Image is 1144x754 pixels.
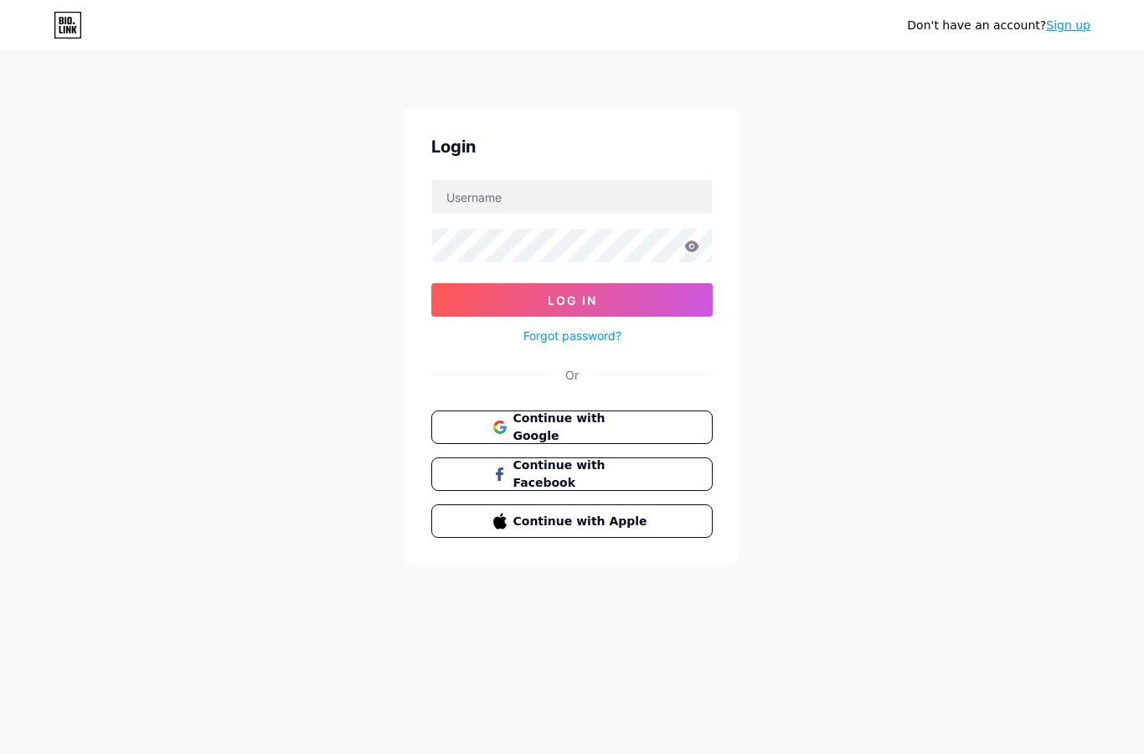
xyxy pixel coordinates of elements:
[565,366,579,384] div: Or
[513,410,652,445] span: Continue with Google
[432,180,712,214] input: Username
[431,283,713,317] button: Log In
[907,17,1090,34] div: Don't have an account?
[548,293,597,307] span: Log In
[513,513,652,530] span: Continue with Apple
[431,504,713,538] button: Continue with Apple
[513,457,652,492] span: Continue with Facebook
[431,411,713,444] button: Continue with Google
[431,457,713,491] button: Continue with Facebook
[1046,18,1090,32] a: Sign up
[431,134,713,159] div: Login
[523,327,621,344] a: Forgot password?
